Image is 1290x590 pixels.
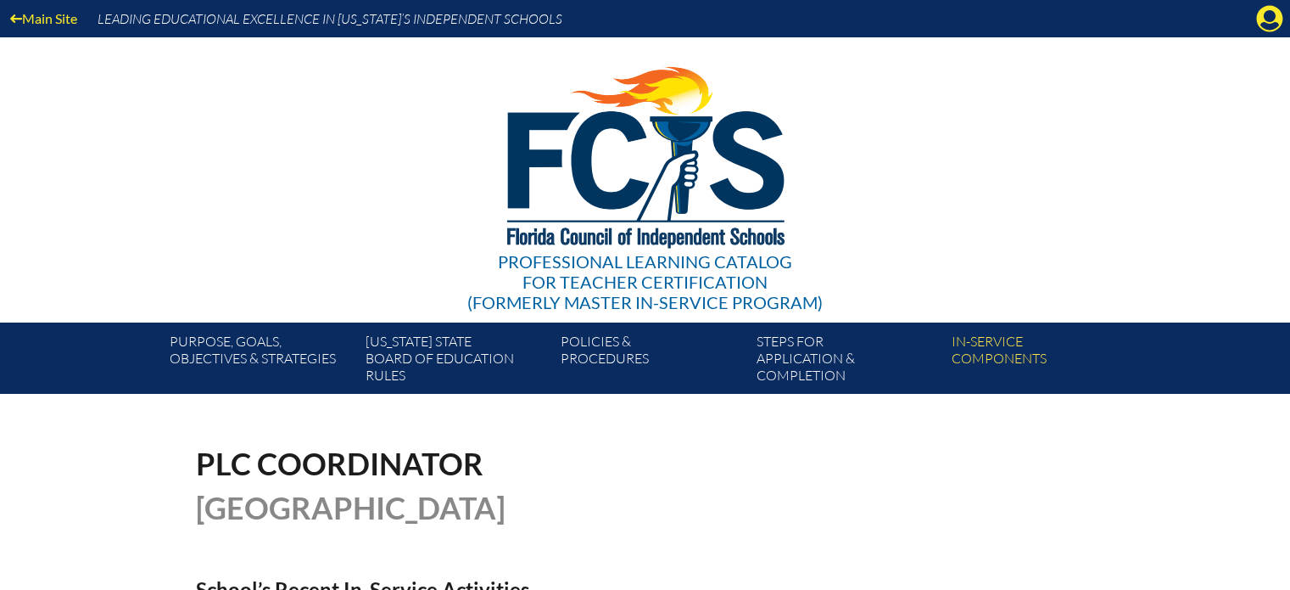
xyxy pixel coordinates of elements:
[470,37,820,269] img: FCISlogo221.eps
[196,489,505,526] span: [GEOGRAPHIC_DATA]
[522,272,768,292] span: for Teacher Certification
[1256,5,1283,32] svg: Manage account
[467,251,823,312] div: Professional Learning Catalog (formerly Master In-service Program)
[554,329,749,394] a: Policies &Procedures
[945,329,1140,394] a: In-servicecomponents
[359,329,554,394] a: [US_STATE] StateBoard of Education rules
[750,329,945,394] a: Steps forapplication & completion
[196,445,483,482] span: PLC Coordinator
[163,329,358,394] a: Purpose, goals,objectives & strategies
[3,7,84,30] a: Main Site
[461,34,829,316] a: Professional Learning Catalog for Teacher Certification(formerly Master In-service Program)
